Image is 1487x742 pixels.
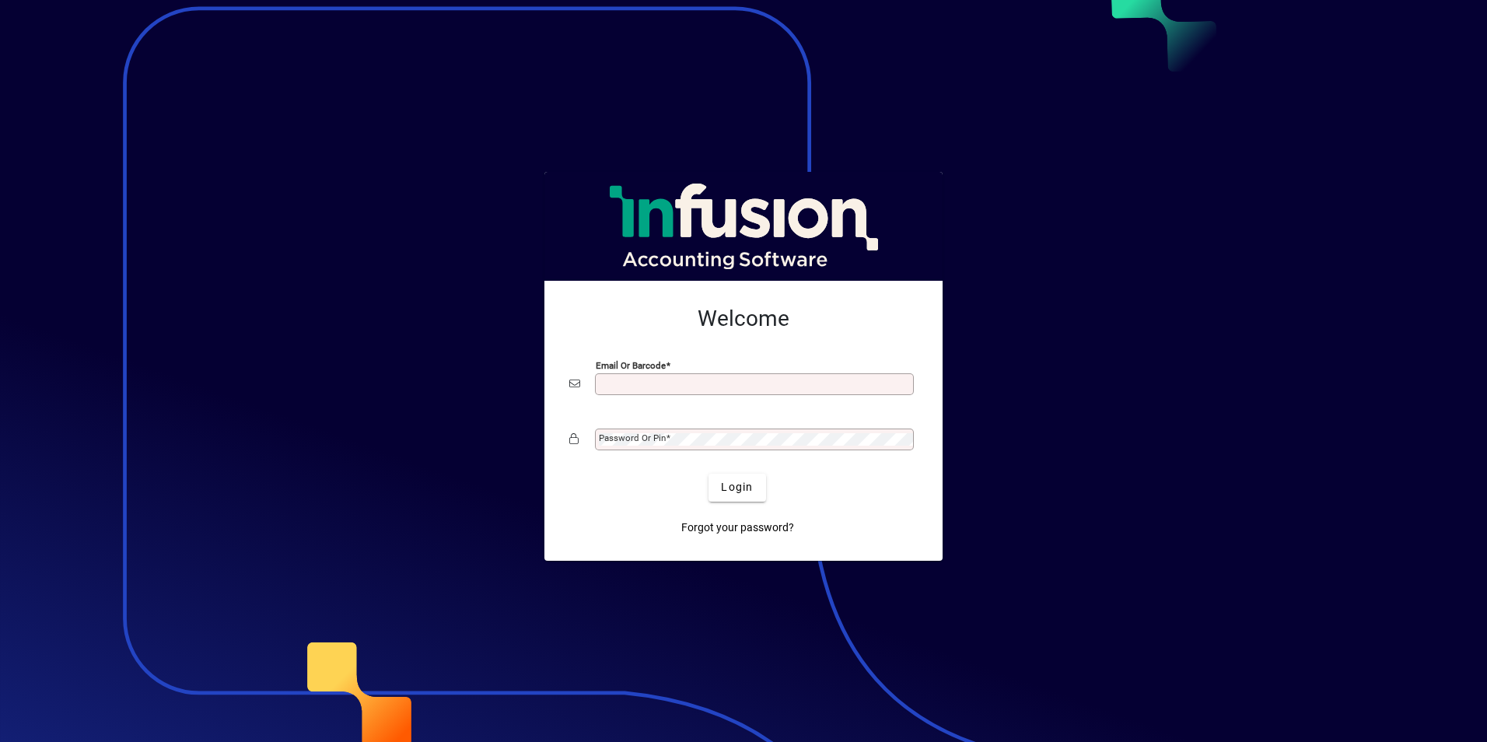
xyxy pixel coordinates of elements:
mat-label: Password or Pin [599,432,666,443]
span: Forgot your password? [681,520,794,536]
mat-label: Email or Barcode [596,359,666,370]
span: Login [721,479,753,495]
a: Forgot your password? [675,514,800,542]
button: Login [709,474,765,502]
h2: Welcome [569,306,918,332]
